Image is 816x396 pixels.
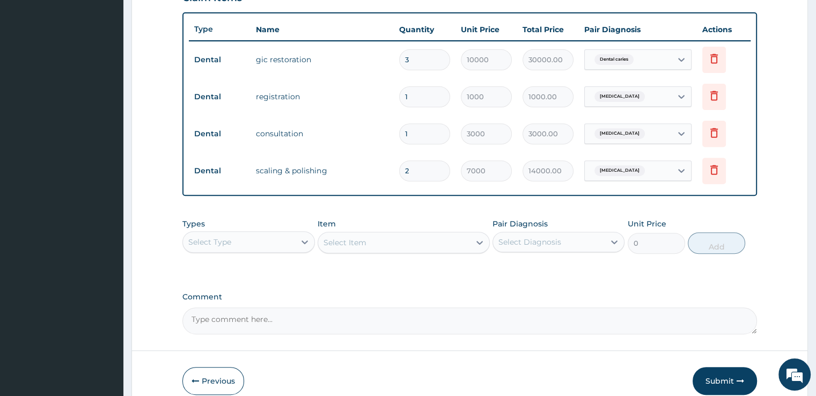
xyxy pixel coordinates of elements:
[62,126,148,234] span: We're online!
[182,367,244,395] button: Previous
[579,19,697,40] th: Pair Diagnosis
[251,160,393,181] td: scaling & polishing
[251,123,393,144] td: consultation
[20,54,43,80] img: d_794563401_company_1708531726252_794563401
[688,232,745,254] button: Add
[594,54,634,65] span: Dental caries
[176,5,202,31] div: Minimize live chat window
[189,50,251,70] td: Dental
[251,49,393,70] td: gic restoration
[594,91,645,102] span: [MEDICAL_DATA]
[251,86,393,107] td: registration
[693,367,757,395] button: Submit
[5,274,204,311] textarea: Type your message and hit 'Enter'
[394,19,455,40] th: Quantity
[182,292,756,302] label: Comment
[189,19,251,39] th: Type
[189,87,251,107] td: Dental
[517,19,579,40] th: Total Price
[697,19,751,40] th: Actions
[455,19,517,40] th: Unit Price
[594,128,645,139] span: [MEDICAL_DATA]
[498,237,561,247] div: Select Diagnosis
[188,237,231,247] div: Select Type
[594,165,645,176] span: [MEDICAL_DATA]
[56,60,180,74] div: Chat with us now
[492,218,548,229] label: Pair Diagnosis
[628,218,666,229] label: Unit Price
[182,219,205,229] label: Types
[251,19,393,40] th: Name
[189,124,251,144] td: Dental
[189,161,251,181] td: Dental
[318,218,336,229] label: Item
